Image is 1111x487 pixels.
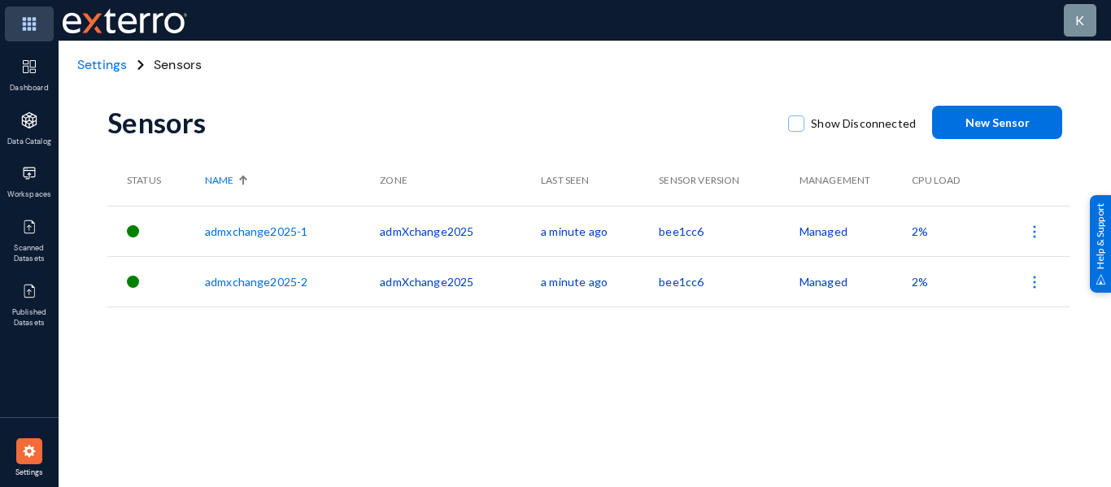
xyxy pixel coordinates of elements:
[107,155,205,206] th: Status
[3,243,56,265] span: Scanned Datasets
[1026,224,1043,240] img: icon-more.svg
[659,155,799,206] th: Sensor Version
[21,219,37,235] img: icon-published.svg
[107,106,772,139] div: Sensors
[63,8,187,33] img: exterro-work-mark.svg
[3,83,56,94] span: Dashboard
[205,173,233,188] span: Name
[932,106,1062,139] button: New Sensor
[21,59,37,75] img: icon-dashboard.svg
[21,112,37,128] img: icon-applications.svg
[659,256,799,307] td: bee1cc6
[21,443,37,459] img: icon-settings.svg
[3,307,56,329] span: Published Datasets
[3,189,56,201] span: Workspaces
[912,155,988,206] th: CPU Load
[1026,274,1043,290] img: icon-more.svg
[912,275,928,289] span: 2%
[799,206,912,256] td: Managed
[380,155,541,206] th: Zone
[799,256,912,307] td: Managed
[1075,12,1084,28] span: k
[912,224,928,238] span: 2%
[541,256,659,307] td: a minute ago
[5,7,54,41] img: app launcher
[799,155,912,206] th: Management
[1096,274,1106,285] img: help_support.svg
[811,111,916,136] span: Show Disconnected
[205,224,307,238] a: admxchange2025-1
[380,256,541,307] td: admXchange2025
[154,55,202,75] span: Sensors
[541,155,659,206] th: Last Seen
[1090,194,1111,292] div: Help & Support
[3,467,56,479] span: Settings
[21,283,37,299] img: icon-published.svg
[77,56,127,73] span: Settings
[1075,11,1084,30] div: k
[21,165,37,181] img: icon-workspace.svg
[59,4,185,37] span: Exterro
[659,206,799,256] td: bee1cc6
[380,206,541,256] td: admXchange2025
[541,206,659,256] td: a minute ago
[965,115,1030,129] span: New Sensor
[3,137,56,148] span: Data Catalog
[205,173,372,188] div: Name
[205,275,307,289] a: admxchange2025-2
